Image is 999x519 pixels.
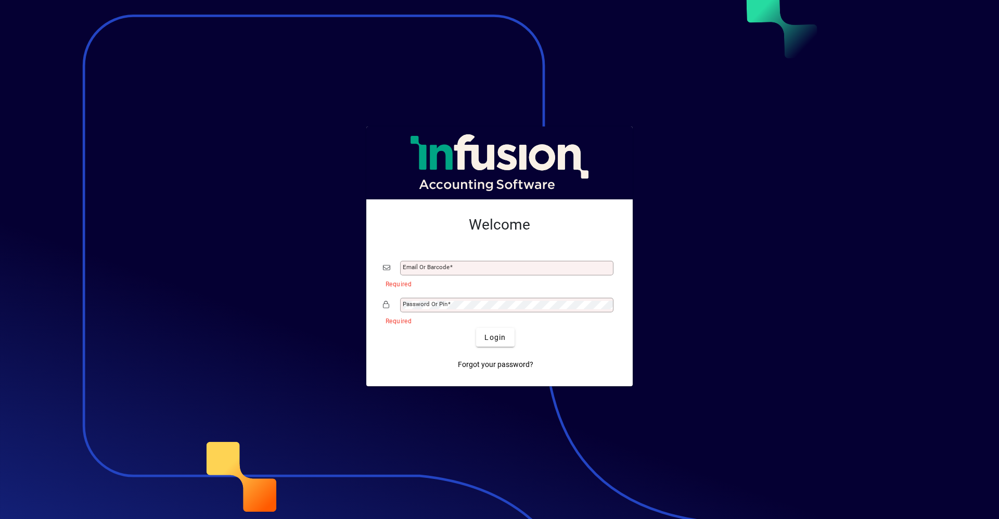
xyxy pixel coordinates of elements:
[403,263,450,271] mat-label: Email or Barcode
[386,278,608,289] mat-error: Required
[476,328,514,347] button: Login
[454,355,537,374] a: Forgot your password?
[403,300,447,308] mat-label: Password or Pin
[484,332,506,343] span: Login
[386,315,608,326] mat-error: Required
[458,359,533,370] span: Forgot your password?
[383,216,616,234] h2: Welcome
